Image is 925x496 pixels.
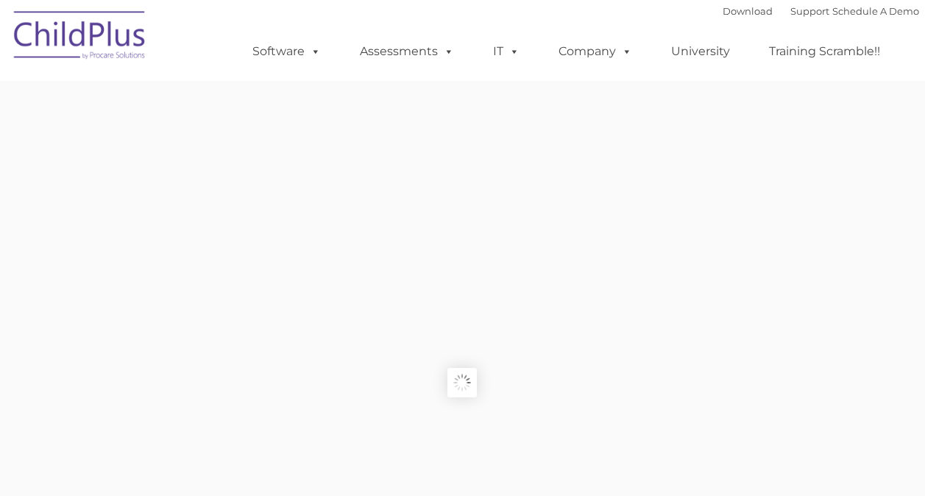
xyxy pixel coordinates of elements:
a: Training Scramble!! [754,37,895,66]
a: Support [790,5,829,17]
a: Company [544,37,647,66]
img: ChildPlus by Procare Solutions [7,1,154,74]
a: Software [238,37,336,66]
font: | [723,5,919,17]
a: University [656,37,745,66]
a: Assessments [345,37,469,66]
a: IT [478,37,534,66]
a: Download [723,5,773,17]
a: Schedule A Demo [832,5,919,17]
